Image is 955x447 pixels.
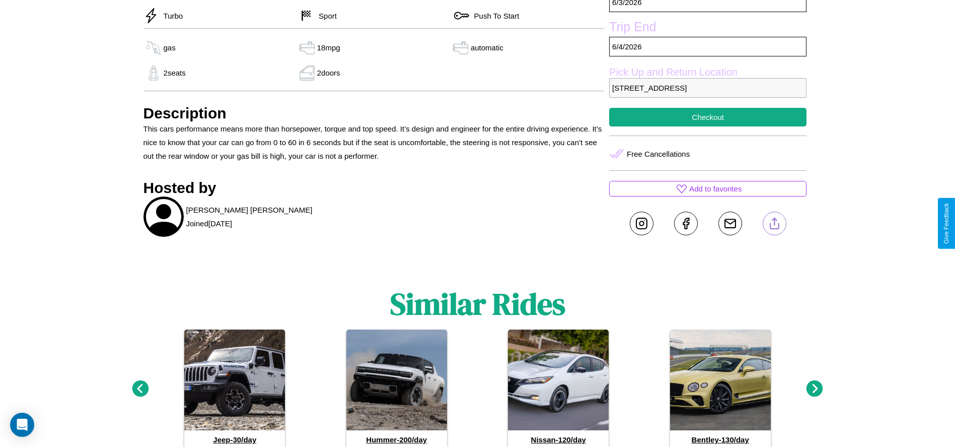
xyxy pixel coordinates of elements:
[143,105,605,122] h3: Description
[164,41,176,54] p: gas
[186,203,313,217] p: [PERSON_NAME] [PERSON_NAME]
[317,41,340,54] p: 18 mpg
[317,66,340,80] p: 2 doors
[609,20,806,37] label: Trip End
[469,9,520,23] p: Push To Start
[186,217,232,230] p: Joined [DATE]
[297,40,317,55] img: gas
[143,122,605,163] p: This cars performance means more than horsepower, torque and top speed. It’s design and engineer ...
[627,147,690,161] p: Free Cancellations
[471,41,503,54] p: automatic
[159,9,183,23] p: Turbo
[390,283,565,325] h1: Similar Rides
[164,66,186,80] p: 2 seats
[609,67,806,78] label: Pick Up and Return Location
[143,179,605,197] h3: Hosted by
[314,9,337,23] p: Sport
[943,203,950,244] div: Give Feedback
[143,40,164,55] img: gas
[609,37,806,56] p: 6 / 4 / 2026
[297,66,317,81] img: gas
[143,66,164,81] img: gas
[609,181,806,197] button: Add to favorites
[689,182,742,196] p: Add to favorites
[609,108,806,126] button: Checkout
[10,413,34,437] div: Open Intercom Messenger
[609,78,806,98] p: [STREET_ADDRESS]
[451,40,471,55] img: gas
